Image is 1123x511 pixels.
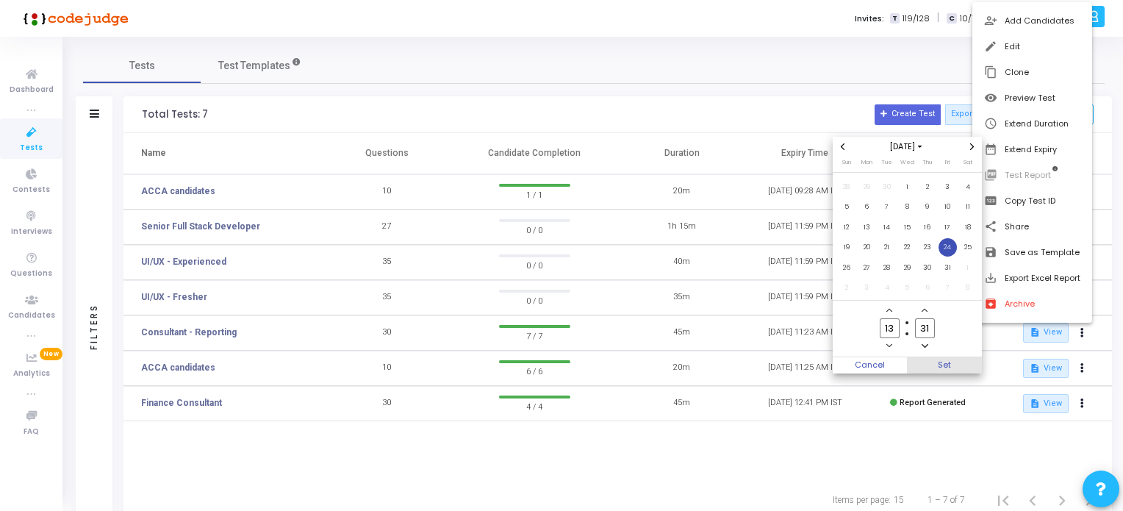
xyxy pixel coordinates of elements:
[836,237,857,258] td: October 19, 2025
[958,157,978,172] th: Saturday
[938,217,958,237] td: October 17, 2025
[897,257,918,278] td: October 29, 2025
[857,237,878,258] td: October 20, 2025
[958,278,978,299] td: November 8, 2025
[877,217,897,237] td: October 14, 2025
[878,259,897,277] span: 28
[898,198,916,216] span: 8
[919,304,931,317] button: Add a minute
[917,157,938,172] th: Thursday
[857,257,878,278] td: October 27, 2025
[938,278,958,299] td: November 7, 2025
[966,140,978,153] button: Next month
[838,259,856,277] span: 26
[917,217,938,237] td: October 16, 2025
[919,259,937,277] span: 30
[842,158,851,166] span: Sun
[857,197,878,218] td: October 6, 2025
[922,158,932,166] span: Thu
[838,279,856,297] span: 2
[897,176,918,197] td: October 1, 2025
[907,357,982,374] button: Set
[878,198,897,216] span: 7
[964,158,972,166] span: Sat
[857,157,878,172] th: Monday
[919,218,937,237] span: 16
[878,218,897,237] span: 14
[939,279,957,297] span: 7
[897,157,918,172] th: Wednesday
[881,158,892,166] span: Tue
[886,140,929,153] button: Choose month and year
[898,218,916,237] span: 15
[939,198,957,216] span: 10
[858,198,876,216] span: 6
[858,218,876,237] span: 13
[959,198,977,216] span: 11
[939,218,957,237] span: 17
[897,197,918,218] td: October 8, 2025
[857,176,878,197] td: September 29, 2025
[958,176,978,197] td: October 4, 2025
[898,259,916,277] span: 29
[938,237,958,258] td: October 24, 2025
[938,197,958,218] td: October 10, 2025
[900,158,914,166] span: Wed
[959,218,977,237] span: 18
[877,197,897,218] td: October 7, 2025
[898,178,916,196] span: 1
[938,157,958,172] th: Friday
[833,357,908,374] button: Cancel
[917,278,938,299] td: November 6, 2025
[959,238,977,257] span: 25
[897,237,918,258] td: October 22, 2025
[958,257,978,278] td: November 1, 2025
[938,257,958,278] td: October 31, 2025
[838,238,856,257] span: 19
[919,238,937,257] span: 23
[877,278,897,299] td: November 4, 2025
[898,238,916,257] span: 22
[958,217,978,237] td: October 18, 2025
[838,218,856,237] span: 12
[836,278,857,299] td: November 2, 2025
[919,198,937,216] span: 9
[898,279,916,297] span: 5
[877,257,897,278] td: October 28, 2025
[877,157,897,172] th: Tuesday
[886,140,929,153] span: [DATE]
[919,279,937,297] span: 6
[919,340,931,352] button: Minus a minute
[883,340,896,352] button: Minus a hour
[917,176,938,197] td: October 2, 2025
[857,278,878,299] td: November 3, 2025
[878,178,897,196] span: 30
[945,158,950,166] span: Fri
[939,238,957,257] span: 24
[858,259,876,277] span: 27
[836,257,857,278] td: October 26, 2025
[838,178,856,196] span: 28
[897,278,918,299] td: November 5, 2025
[858,238,876,257] span: 20
[858,178,876,196] span: 29
[959,259,977,277] span: 1
[938,176,958,197] td: October 3, 2025
[857,217,878,237] td: October 13, 2025
[877,237,897,258] td: October 21, 2025
[917,237,938,258] td: October 23, 2025
[897,217,918,237] td: October 15, 2025
[919,178,937,196] span: 2
[939,178,957,196] span: 3
[836,197,857,218] td: October 5, 2025
[836,176,857,197] td: September 28, 2025
[836,157,857,172] th: Sunday
[878,238,897,257] span: 21
[858,279,876,297] span: 3
[917,197,938,218] td: October 9, 2025
[861,158,872,166] span: Mon
[958,197,978,218] td: October 11, 2025
[959,279,977,297] span: 8
[878,279,897,297] span: 4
